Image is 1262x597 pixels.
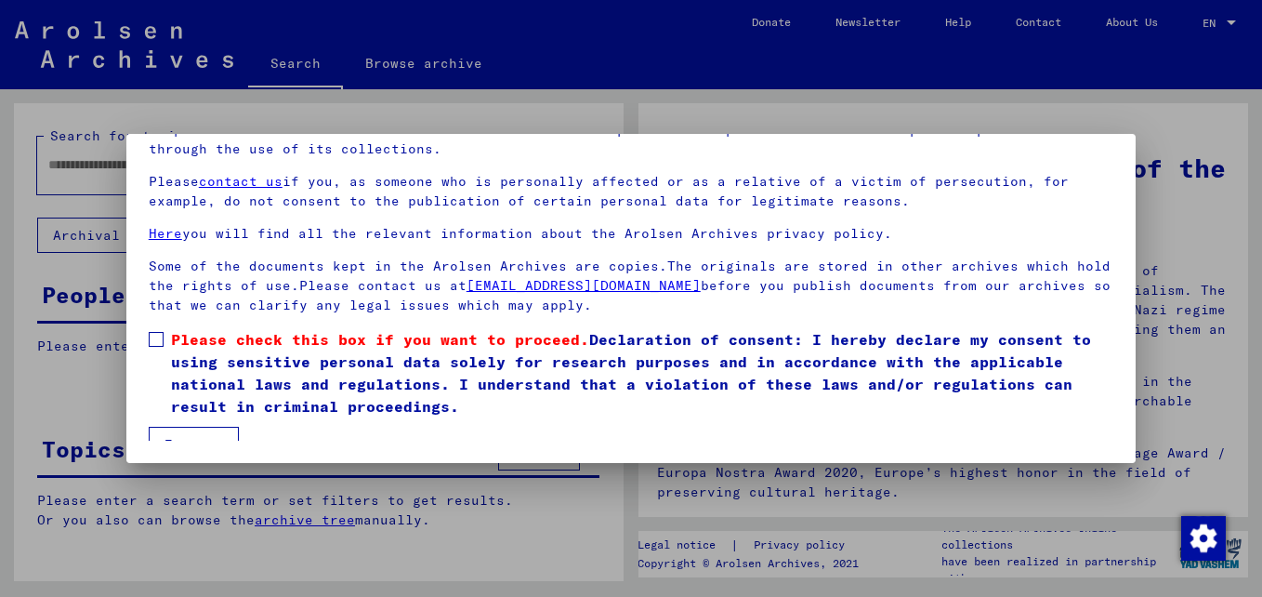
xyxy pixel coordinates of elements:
span: Declaration of consent: I hereby declare my consent to using sensitive personal data solely for r... [171,328,1113,418]
img: Change consent [1181,516,1226,561]
a: Here [149,225,182,242]
p: Some of the documents kept in the Arolsen Archives are copies.The originals are stored in other a... [149,257,1113,315]
span: Please check this box if you want to proceed. [171,330,589,349]
a: [EMAIL_ADDRESS][DOMAIN_NAME] [467,277,701,294]
a: contact us [199,173,283,190]
button: I agree [149,427,239,462]
p: Please if you, as someone who is personally affected or as a relative of a victim of persecution,... [149,172,1113,211]
p: you will find all the relevant information about the Arolsen Archives privacy policy. [149,224,1113,244]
